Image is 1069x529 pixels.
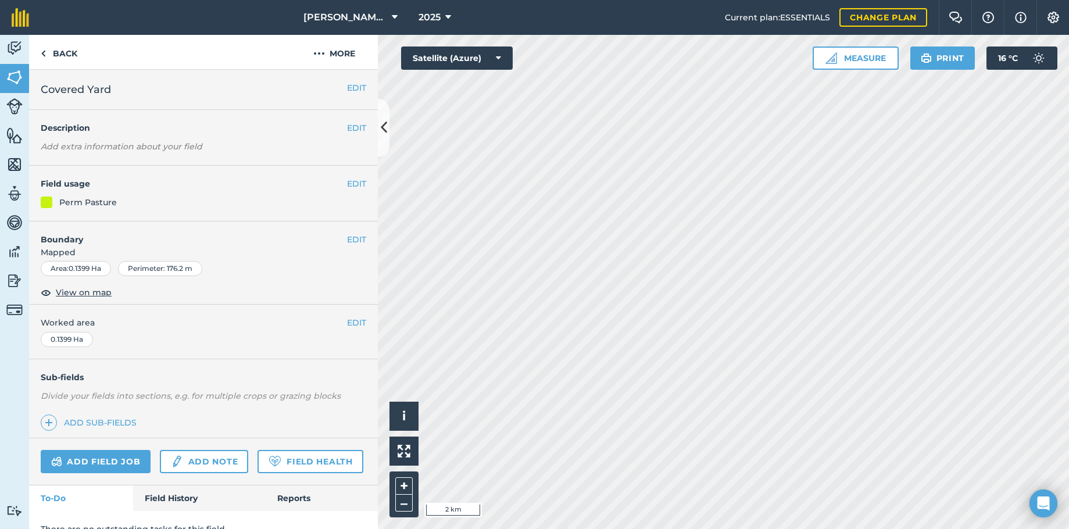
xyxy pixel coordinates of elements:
[41,316,366,329] span: Worked area
[921,51,932,65] img: svg+xml;base64,PHN2ZyB4bWxucz0iaHR0cDovL3d3dy53My5vcmcvMjAwMC9zdmciIHdpZHRoPSIxOSIgaGVpZ2h0PSIyNC...
[56,286,112,299] span: View on map
[29,221,347,246] h4: Boundary
[6,272,23,289] img: svg+xml;base64,PD94bWwgdmVyc2lvbj0iMS4wIiBlbmNvZGluZz0idXRmLTgiPz4KPCEtLSBHZW5lcmF0b3I6IEFkb2JlIE...
[825,52,837,64] img: Ruler icon
[170,455,183,469] img: svg+xml;base64,PD94bWwgdmVyc2lvbj0iMS4wIiBlbmNvZGluZz0idXRmLTgiPz4KPCEtLSBHZW5lcmF0b3I6IEFkb2JlIE...
[41,450,151,473] a: Add field job
[133,485,265,511] a: Field History
[6,214,23,231] img: svg+xml;base64,PD94bWwgdmVyc2lvbj0iMS4wIiBlbmNvZGluZz0idXRmLTgiPz4KPCEtLSBHZW5lcmF0b3I6IEFkb2JlIE...
[313,47,325,60] img: svg+xml;base64,PHN2ZyB4bWxucz0iaHR0cDovL3d3dy53My5vcmcvMjAwMC9zdmciIHdpZHRoPSIyMCIgaGVpZ2h0PSIyNC...
[6,156,23,173] img: svg+xml;base64,PHN2ZyB4bWxucz0iaHR0cDovL3d3dy53My5vcmcvMjAwMC9zdmciIHdpZHRoPSI1NiIgaGVpZ2h0PSI2MC...
[419,10,441,24] span: 2025
[389,402,419,431] button: i
[29,35,89,69] a: Back
[395,477,413,495] button: +
[347,81,366,94] button: EDIT
[839,8,927,27] a: Change plan
[29,485,133,511] a: To-Do
[29,371,378,384] h4: Sub-fields
[59,196,117,209] div: Perm Pasture
[41,47,46,60] img: svg+xml;base64,PHN2ZyB4bWxucz0iaHR0cDovL3d3dy53My5vcmcvMjAwMC9zdmciIHdpZHRoPSI5IiBoZWlnaHQ9IjI0Ii...
[398,445,410,457] img: Four arrows, one pointing top left, one top right, one bottom right and the last bottom left
[118,261,202,276] div: Perimeter : 176.2 m
[949,12,963,23] img: Two speech bubbles overlapping with the left bubble in the forefront
[41,177,347,190] h4: Field usage
[395,495,413,512] button: –
[41,332,93,347] div: 0.1399 Ha
[41,141,202,152] em: Add extra information about your field
[303,10,387,24] span: [PERSON_NAME] Farms
[6,98,23,115] img: svg+xml;base64,PD94bWwgdmVyc2lvbj0iMS4wIiBlbmNvZGluZz0idXRmLTgiPz4KPCEtLSBHZW5lcmF0b3I6IEFkb2JlIE...
[986,47,1057,70] button: 16 °C
[6,185,23,202] img: svg+xml;base64,PD94bWwgdmVyc2lvbj0iMS4wIiBlbmNvZGluZz0idXRmLTgiPz4KPCEtLSBHZW5lcmF0b3I6IEFkb2JlIE...
[258,450,363,473] a: Field Health
[347,177,366,190] button: EDIT
[160,450,248,473] a: Add note
[6,40,23,57] img: svg+xml;base64,PD94bWwgdmVyc2lvbj0iMS4wIiBlbmNvZGluZz0idXRmLTgiPz4KPCEtLSBHZW5lcmF0b3I6IEFkb2JlIE...
[401,47,513,70] button: Satellite (Azure)
[347,233,366,246] button: EDIT
[41,285,51,299] img: svg+xml;base64,PHN2ZyB4bWxucz0iaHR0cDovL3d3dy53My5vcmcvMjAwMC9zdmciIHdpZHRoPSIxOCIgaGVpZ2h0PSIyNC...
[6,243,23,260] img: svg+xml;base64,PD94bWwgdmVyc2lvbj0iMS4wIiBlbmNvZGluZz0idXRmLTgiPz4KPCEtLSBHZW5lcmF0b3I6IEFkb2JlIE...
[6,505,23,516] img: svg+xml;base64,PD94bWwgdmVyc2lvbj0iMS4wIiBlbmNvZGluZz0idXRmLTgiPz4KPCEtLSBHZW5lcmF0b3I6IEFkb2JlIE...
[51,455,62,469] img: svg+xml;base64,PD94bWwgdmVyc2lvbj0iMS4wIiBlbmNvZGluZz0idXRmLTgiPz4KPCEtLSBHZW5lcmF0b3I6IEFkb2JlIE...
[981,12,995,23] img: A question mark icon
[1029,489,1057,517] div: Open Intercom Messenger
[6,69,23,86] img: svg+xml;base64,PHN2ZyB4bWxucz0iaHR0cDovL3d3dy53My5vcmcvMjAwMC9zdmciIHdpZHRoPSI1NiIgaGVpZ2h0PSI2MC...
[41,261,111,276] div: Area : 0.1399 Ha
[45,416,53,430] img: svg+xml;base64,PHN2ZyB4bWxucz0iaHR0cDovL3d3dy53My5vcmcvMjAwMC9zdmciIHdpZHRoPSIxNCIgaGVpZ2h0PSIyNC...
[41,391,341,401] em: Divide your fields into sections, e.g. for multiple crops or grazing blocks
[291,35,378,69] button: More
[41,414,141,431] a: Add sub-fields
[41,285,112,299] button: View on map
[29,246,378,259] span: Mapped
[998,47,1018,70] span: 16 ° C
[725,11,830,24] span: Current plan : ESSENTIALS
[41,81,111,98] span: Covered Yard
[1046,12,1060,23] img: A cog icon
[266,485,378,511] a: Reports
[347,316,366,329] button: EDIT
[813,47,899,70] button: Measure
[6,302,23,318] img: svg+xml;base64,PD94bWwgdmVyc2lvbj0iMS4wIiBlbmNvZGluZz0idXRmLTgiPz4KPCEtLSBHZW5lcmF0b3I6IEFkb2JlIE...
[6,127,23,144] img: svg+xml;base64,PHN2ZyB4bWxucz0iaHR0cDovL3d3dy53My5vcmcvMjAwMC9zdmciIHdpZHRoPSI1NiIgaGVpZ2h0PSI2MC...
[910,47,975,70] button: Print
[402,409,406,423] span: i
[41,121,366,134] h4: Description
[1027,47,1050,70] img: svg+xml;base64,PD94bWwgdmVyc2lvbj0iMS4wIiBlbmNvZGluZz0idXRmLTgiPz4KPCEtLSBHZW5lcmF0b3I6IEFkb2JlIE...
[12,8,29,27] img: fieldmargin Logo
[1015,10,1027,24] img: svg+xml;base64,PHN2ZyB4bWxucz0iaHR0cDovL3d3dy53My5vcmcvMjAwMC9zdmciIHdpZHRoPSIxNyIgaGVpZ2h0PSIxNy...
[347,121,366,134] button: EDIT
